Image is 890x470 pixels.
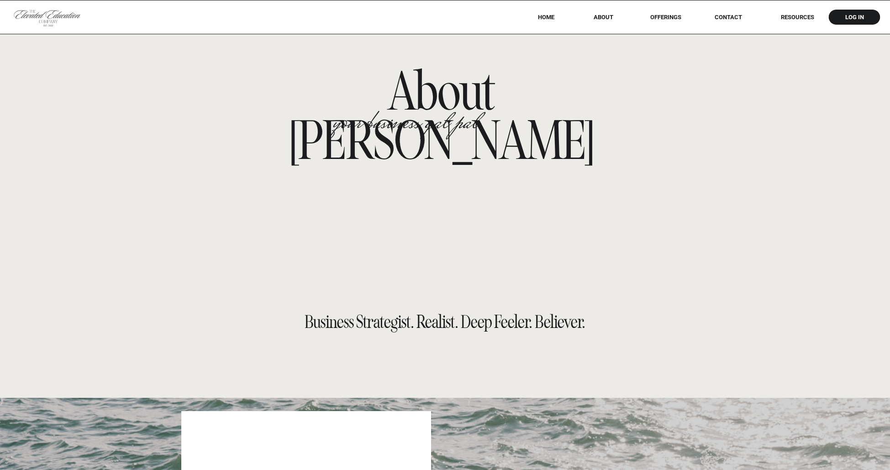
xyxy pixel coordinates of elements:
a: log in [837,14,872,21]
a: RESOURCES [768,14,827,21]
h1: About [PERSON_NAME] [280,67,604,135]
h2: your business gal pal [300,111,511,138]
a: HOME [526,14,566,21]
p: Business Strategist. Realist. Deep Feeler. Believer. [301,311,590,331]
a: Contact [708,14,748,21]
a: About [587,14,620,21]
a: offerings [637,14,694,21]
